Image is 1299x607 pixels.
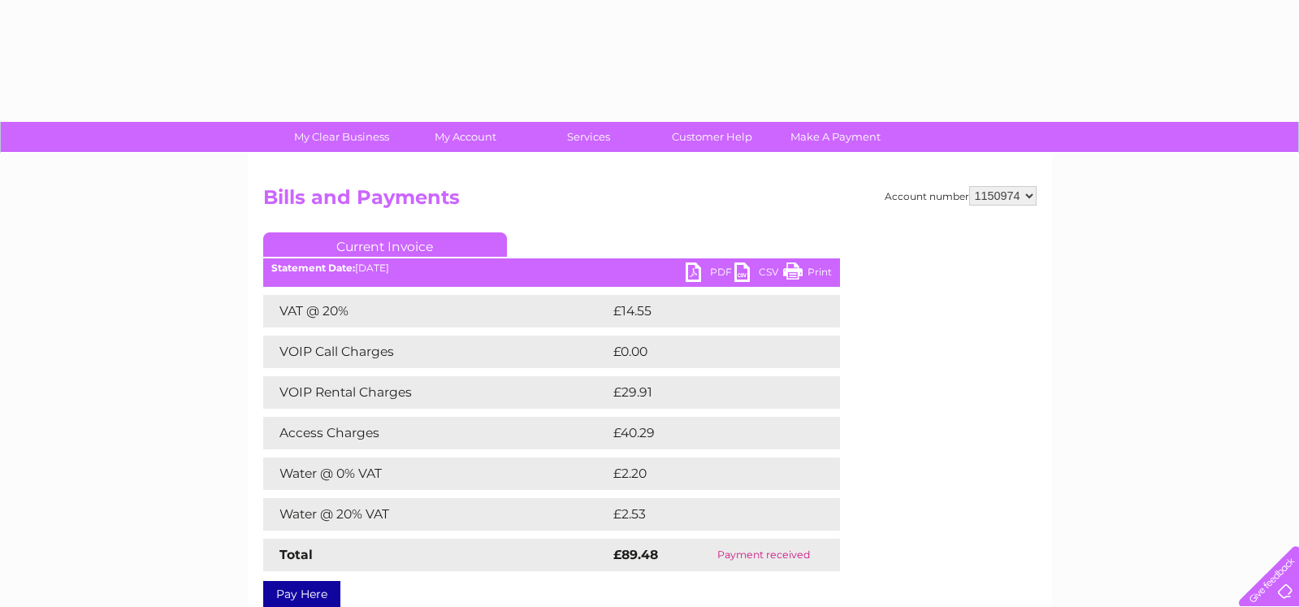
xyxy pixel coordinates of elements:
[263,498,609,531] td: Water @ 20% VAT
[609,457,802,490] td: £2.20
[263,262,840,274] div: [DATE]
[263,232,507,257] a: Current Invoice
[263,417,609,449] td: Access Charges
[609,498,802,531] td: £2.53
[885,186,1037,206] div: Account number
[263,295,609,327] td: VAT @ 20%
[263,581,340,607] a: Pay Here
[398,122,532,152] a: My Account
[279,547,313,562] strong: Total
[263,336,609,368] td: VOIP Call Charges
[609,417,808,449] td: £40.29
[645,122,779,152] a: Customer Help
[271,262,355,274] b: Statement Date:
[275,122,409,152] a: My Clear Business
[263,186,1037,217] h2: Bills and Payments
[609,376,806,409] td: £29.91
[688,539,839,571] td: Payment received
[609,336,803,368] td: £0.00
[522,122,656,152] a: Services
[734,262,783,286] a: CSV
[609,295,806,327] td: £14.55
[783,262,832,286] a: Print
[613,547,658,562] strong: £89.48
[686,262,734,286] a: PDF
[263,457,609,490] td: Water @ 0% VAT
[263,376,609,409] td: VOIP Rental Charges
[769,122,903,152] a: Make A Payment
